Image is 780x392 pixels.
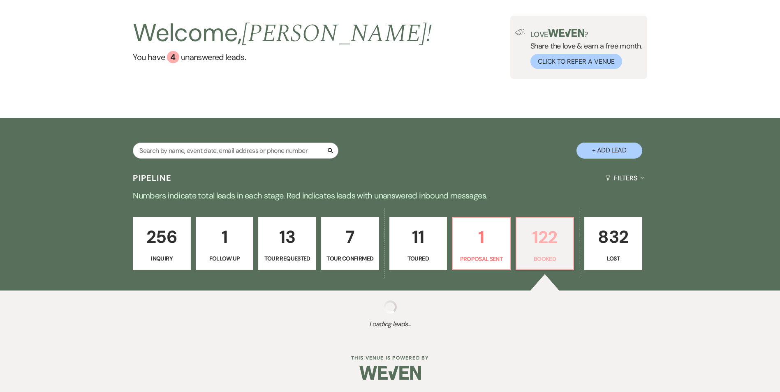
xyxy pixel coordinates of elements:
p: 11 [395,223,442,251]
img: loading spinner [384,300,397,314]
a: 11Toured [389,217,447,270]
input: Search by name, event date, email address or phone number [133,143,338,159]
img: weven-logo-green.svg [548,29,585,37]
p: 1 [201,223,248,251]
h3: Pipeline [133,172,171,184]
p: 122 [521,224,569,251]
p: Proposal Sent [458,254,505,263]
h2: Welcome, [133,16,432,51]
p: 13 [264,223,311,251]
a: 122Booked [516,217,574,270]
p: Love ? [530,29,642,38]
p: Tour Confirmed [326,254,374,263]
a: 1Proposal Sent [452,217,511,270]
a: You have 4 unanswered leads. [133,51,432,63]
p: Tour Requested [264,254,311,263]
p: Inquiry [138,254,185,263]
p: 256 [138,223,185,251]
p: 832 [590,223,637,251]
a: 7Tour Confirmed [321,217,379,270]
button: + Add Lead [576,143,642,159]
div: 4 [167,51,179,63]
p: Booked [521,254,569,263]
a: 256Inquiry [133,217,191,270]
p: Toured [395,254,442,263]
span: [PERSON_NAME] ! [242,15,432,53]
img: Weven Logo [359,358,421,387]
p: 7 [326,223,374,251]
span: Loading leads... [39,319,741,329]
a: 13Tour Requested [258,217,316,270]
p: Follow Up [201,254,248,263]
button: Filters [602,167,647,189]
p: Numbers indicate total leads in each stage. Red indicates leads with unanswered inbound messages. [94,189,686,202]
p: Lost [590,254,637,263]
img: loud-speaker-illustration.svg [515,29,525,35]
button: Click to Refer a Venue [530,54,622,69]
p: 1 [458,224,505,251]
a: 832Lost [584,217,642,270]
div: Share the love & earn a free month. [525,29,642,69]
a: 1Follow Up [196,217,254,270]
